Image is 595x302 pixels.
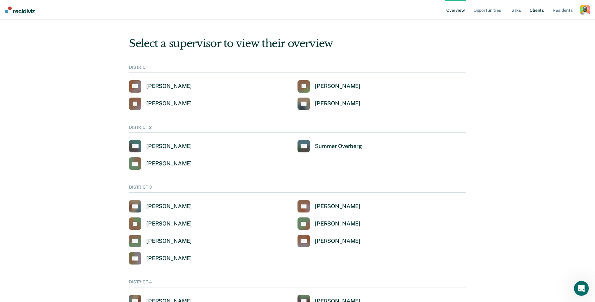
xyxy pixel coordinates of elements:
[129,235,192,247] a: [PERSON_NAME]
[146,160,192,167] div: [PERSON_NAME]
[146,143,192,150] div: [PERSON_NAME]
[146,100,192,107] div: [PERSON_NAME]
[315,143,362,150] div: Summer Overberg
[315,83,360,90] div: [PERSON_NAME]
[297,80,360,93] a: [PERSON_NAME]
[129,279,466,287] div: DISTRICT 4
[129,140,192,152] a: [PERSON_NAME]
[297,140,362,152] a: Summer Overberg
[315,220,360,227] div: [PERSON_NAME]
[146,203,192,210] div: [PERSON_NAME]
[129,185,466,193] div: DISTRICT 3
[146,220,192,227] div: [PERSON_NAME]
[129,157,192,170] a: [PERSON_NAME]
[129,98,192,110] a: [PERSON_NAME]
[315,100,360,107] div: [PERSON_NAME]
[129,200,192,212] a: [PERSON_NAME]
[297,235,360,247] a: [PERSON_NAME]
[315,238,360,245] div: [PERSON_NAME]
[129,80,192,93] a: [PERSON_NAME]
[146,255,192,262] div: [PERSON_NAME]
[146,83,192,90] div: [PERSON_NAME]
[129,37,466,50] div: Select a supervisor to view their overview
[297,217,360,230] a: [PERSON_NAME]
[297,98,360,110] a: [PERSON_NAME]
[129,65,466,73] div: DISTRICT 1
[146,238,192,245] div: [PERSON_NAME]
[129,252,192,265] a: [PERSON_NAME]
[129,217,192,230] a: [PERSON_NAME]
[315,203,360,210] div: [PERSON_NAME]
[574,281,589,296] iframe: Intercom live chat
[297,200,360,212] a: [PERSON_NAME]
[5,7,35,13] img: Recidiviz
[129,125,466,133] div: DISTRICT 2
